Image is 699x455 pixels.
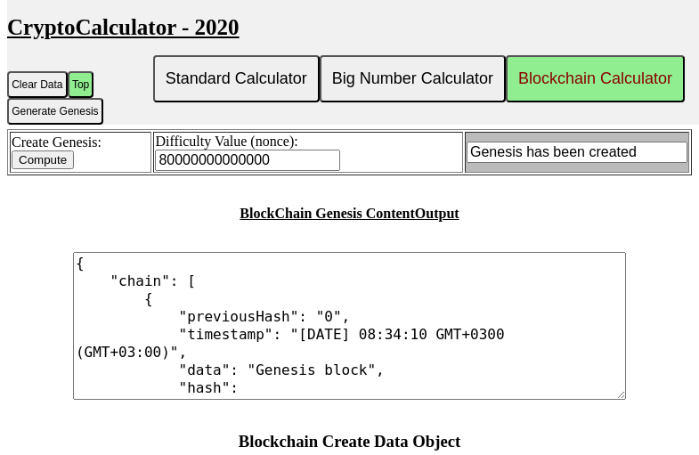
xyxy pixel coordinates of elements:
button: Standard Calculator [153,55,320,102]
h3: Blockchain Create Data Object [7,432,692,451]
input: Create Genesis: [12,150,74,169]
label: Difficulty Value (nonce): [155,134,340,167]
input: Difficulty Value (nonce): [155,150,340,171]
u: BlockChain Genesis ContentOutput [240,206,459,221]
button: Blockchain Calculator [506,55,685,102]
button: Big Number Calculator [320,55,506,102]
button: Clear Data [7,71,68,98]
u: CryptoCalculator - 2020 [7,15,240,39]
label: Create Genesis: [12,134,102,167]
button: Generate Genesis [7,98,103,125]
button: Top [68,71,94,98]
